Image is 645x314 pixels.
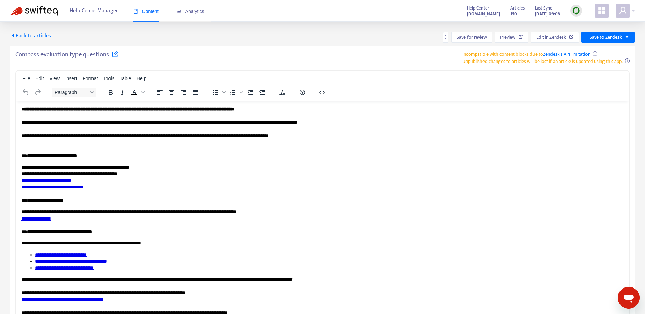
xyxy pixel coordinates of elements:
iframe: Button to launch messaging window [618,287,640,309]
button: Save for review [451,32,492,43]
button: Align center [166,88,177,97]
span: Help [137,76,147,81]
span: Table [120,76,131,81]
span: View [49,76,60,81]
button: Save to Zendeskcaret-down [581,32,635,43]
button: Edit in Zendesk [531,32,579,43]
span: Preview [500,34,515,41]
span: Edit in Zendesk [536,34,566,41]
button: Block Paragraph [52,88,96,97]
strong: 150 [510,10,517,18]
span: Content [133,8,159,14]
button: Undo [20,88,32,97]
span: book [133,9,138,14]
span: user [619,6,627,15]
span: Save to Zendesk [590,34,622,41]
button: Align right [178,88,189,97]
button: Increase indent [256,88,268,97]
button: more [443,32,448,43]
a: [DOMAIN_NAME] [467,10,500,18]
span: info-circle [593,51,597,56]
button: Clear formatting [276,88,288,97]
span: Save for review [457,34,487,41]
span: caret-down [625,35,629,39]
span: Format [83,76,98,81]
span: Edit [36,76,44,81]
button: Redo [32,88,44,97]
span: info-circle [625,58,630,63]
span: Articles [510,4,525,12]
span: appstore [598,6,606,15]
span: Analytics [176,8,204,14]
span: Unpublished changes to articles will be lost if an article is updated using this app. [462,57,623,65]
img: Swifteq [10,6,58,16]
span: Paragraph [55,90,88,95]
button: Bold [105,88,116,97]
span: area-chart [176,9,181,14]
strong: [DATE] 09:08 [535,10,560,18]
span: Help Center [467,4,489,12]
button: Help [296,88,308,97]
span: Back to articles [10,31,51,40]
h5: Compass evaluation type questions [15,51,118,63]
button: Italic [117,88,128,97]
button: Align left [154,88,166,97]
div: Bullet list [210,88,227,97]
span: Last Sync [535,4,552,12]
span: Incompatible with content blocks due to [462,50,590,58]
button: Decrease indent [244,88,256,97]
div: Numbered list [227,88,244,97]
span: more [443,35,448,39]
div: Text color Black [129,88,146,97]
span: File [22,76,30,81]
span: caret-left [10,33,16,38]
button: Preview [495,32,528,43]
a: Zendesk's API limitation [543,50,590,58]
button: Justify [190,88,201,97]
span: Tools [103,76,115,81]
img: sync.dc5367851b00ba804db3.png [572,6,580,15]
span: Insert [65,76,77,81]
span: Help Center Manager [70,4,118,17]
